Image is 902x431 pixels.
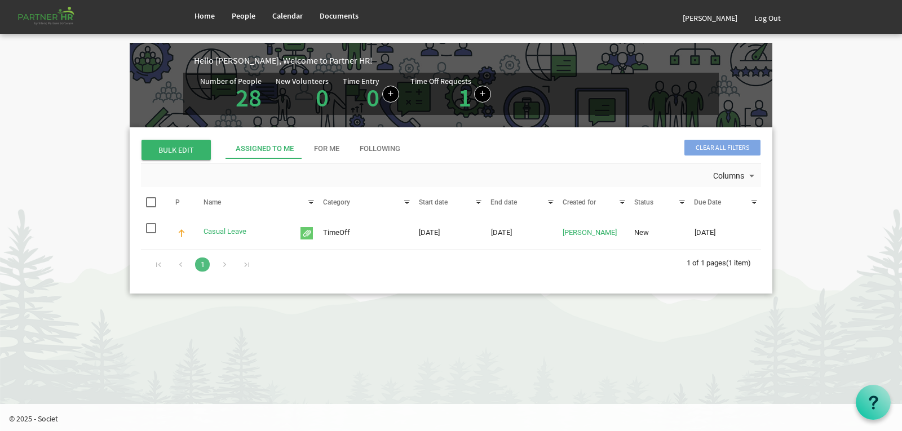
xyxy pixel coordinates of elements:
a: Goto Page 1 [195,257,210,272]
img: Medium Priority [176,228,187,238]
span: End date [490,198,517,206]
span: Category [323,198,350,206]
span: P [175,198,180,206]
span: Home [194,11,215,21]
a: 28 [236,82,262,113]
div: tab-header [225,139,846,159]
td: checkbox [141,220,165,246]
a: 0 [316,82,329,113]
span: (1 item) [726,259,751,267]
div: Go to previous page [173,256,188,272]
td: 13/08/2025 column header Due Date [689,220,761,246]
a: Casual Leave [204,227,246,236]
div: Number of People [200,77,262,85]
div: Following [360,144,400,154]
p: © 2025 - Societ [9,413,902,424]
a: [PERSON_NAME] [674,2,746,34]
span: Start date [419,198,448,206]
td: New column header Status [629,220,689,246]
a: Create a new time off request [474,86,491,103]
div: Number of pending time-off requests [410,77,502,110]
span: Documents [320,11,359,21]
span: Clear all filters [684,140,760,155]
span: Columns [712,169,745,183]
td: 04/08/2025 column header Start date [414,220,485,246]
div: Volunteer hired in the last 7 days [276,77,343,110]
div: For Me [314,144,339,154]
div: Hello [PERSON_NAME], Welcome to Partner HR! [194,54,772,67]
span: Due Date [694,198,721,206]
td: 04/08/2025 column header End date [486,220,558,246]
span: Status [634,198,653,206]
div: 1 of 1 pages (1 item) [687,250,761,274]
div: Time Off Requests [410,77,471,85]
a: Log Out [746,2,789,34]
span: 1 of 1 pages [687,259,726,267]
div: Assigned To Me [236,144,294,154]
div: Go to last page [239,256,254,272]
span: Calendar [272,11,303,21]
div: Total number of active people in Partner HR [200,77,276,110]
div: Number of time entries [343,77,410,110]
span: Created for [563,198,596,206]
div: New Volunteers [276,77,329,85]
a: [PERSON_NAME] [563,228,617,237]
a: 0 [366,82,379,113]
td: is template cell column header P [165,220,198,246]
td: TimeOff column header Category [318,220,414,246]
div: Columns [711,163,759,187]
a: 1 [458,82,471,113]
div: Time Entry [343,77,379,85]
button: Columns [711,169,759,184]
td: Casual Leave is template cell column header Name [198,220,318,246]
td: Deepti Mayee Nayak is template cell column header Created for [558,220,629,246]
div: Go to first page [151,256,166,272]
a: Log hours [382,86,399,103]
span: People [232,11,255,21]
span: BULK EDIT [142,140,211,160]
div: Go to next page [217,256,232,272]
span: Name [204,198,221,206]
